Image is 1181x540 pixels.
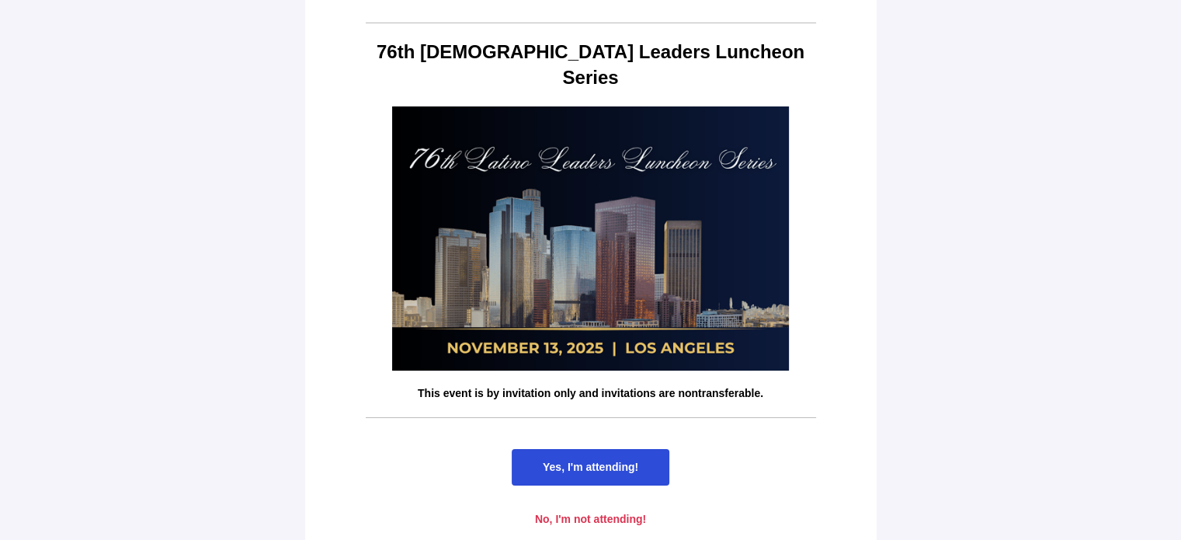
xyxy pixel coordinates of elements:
table: divider [366,417,816,418]
strong: 76th [DEMOGRAPHIC_DATA] Leaders Luncheon Series [377,41,804,89]
strong: This event is by invitation only and invitations are nontransferable. [418,387,763,399]
a: Yes, I'm attending! [512,449,669,486]
span: No, I'm not attending! [535,513,646,525]
a: No, I'm not attending! [504,501,677,538]
span: Yes, I'm attending! [543,461,638,473]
